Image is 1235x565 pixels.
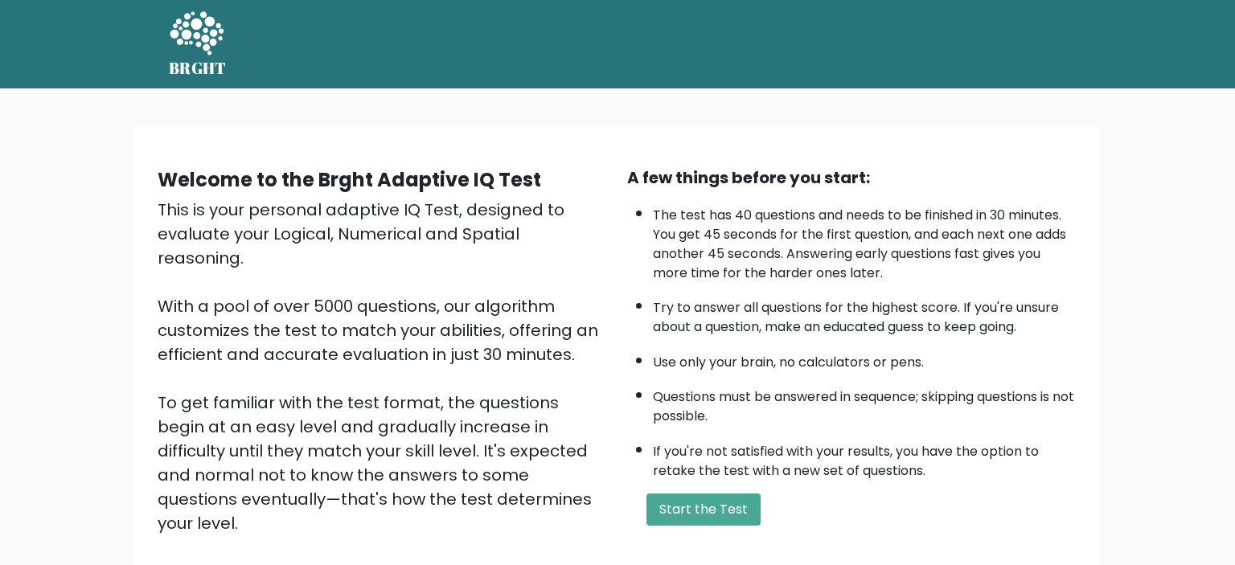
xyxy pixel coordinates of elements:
[627,166,1077,190] div: A few things before you start:
[169,6,227,82] a: BRGHT
[169,59,227,78] h5: BRGHT
[646,493,761,526] button: Start the Test
[653,434,1077,481] li: If you're not satisfied with your results, you have the option to retake the test with a new set ...
[653,198,1077,283] li: The test has 40 questions and needs to be finished in 30 minutes. You get 45 seconds for the firs...
[653,290,1077,337] li: Try to answer all questions for the highest score. If you're unsure about a question, make an edu...
[653,345,1077,372] li: Use only your brain, no calculators or pens.
[653,379,1077,426] li: Questions must be answered in sequence; skipping questions is not possible.
[158,166,541,193] b: Welcome to the Brght Adaptive IQ Test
